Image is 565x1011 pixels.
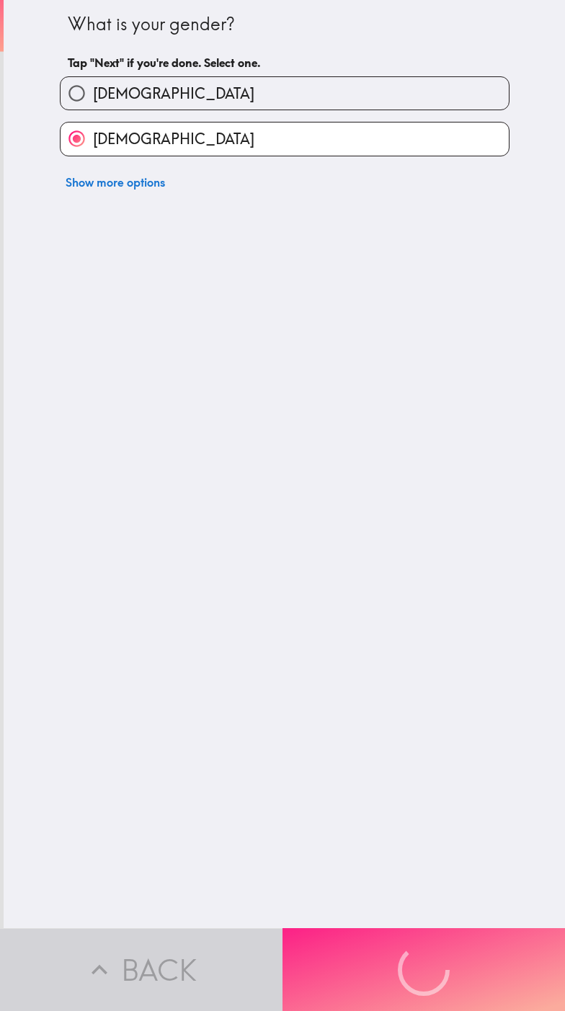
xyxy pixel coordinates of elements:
[68,12,502,37] div: What is your gender?
[68,55,502,71] h6: Tap "Next" if you're done. Select one.
[61,123,509,155] button: [DEMOGRAPHIC_DATA]
[61,77,509,110] button: [DEMOGRAPHIC_DATA]
[93,84,254,104] span: [DEMOGRAPHIC_DATA]
[93,129,254,149] span: [DEMOGRAPHIC_DATA]
[60,168,171,197] button: Show more options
